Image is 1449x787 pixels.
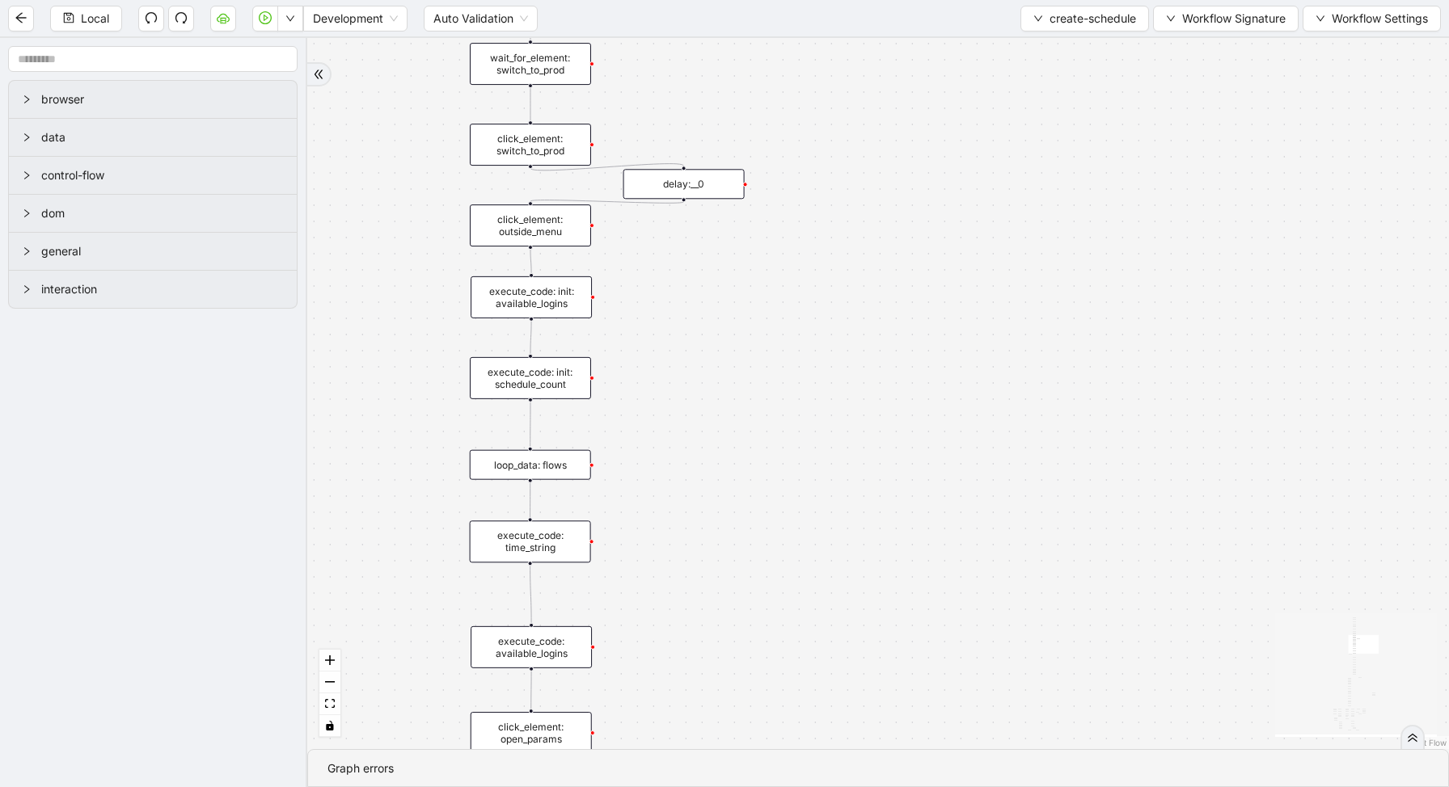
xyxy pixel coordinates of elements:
span: right [22,284,32,294]
g: Edge from delay:__0 to click_element: outside_menu [530,200,684,204]
g: Edge from execute_code: init: available_logins to execute_code: init: schedule_count [530,321,531,354]
div: dom [9,195,297,232]
button: downWorkflow Settings [1303,6,1441,32]
button: zoom in [319,650,340,671]
span: dom [41,204,284,222]
div: execute_code: init: schedule_count [470,357,591,399]
button: saveLocal [50,6,122,32]
span: Local [81,10,109,27]
button: arrow-left [8,6,34,32]
div: click_element: open_params [471,712,592,754]
span: right [22,246,32,256]
span: down [1166,14,1176,23]
g: Edge from click_element: switch_to_prod to delay:__0 [530,164,684,170]
div: data [9,119,297,156]
span: play-circle [259,11,272,24]
div: Graph errors [327,760,1429,777]
span: general [41,242,284,260]
div: wait_for_element: switch_to_prod [470,43,591,85]
button: cloud-server [210,6,236,32]
div: execute_code: time_string [470,520,591,562]
span: right [22,208,32,218]
button: zoom out [319,671,340,693]
span: create-schedule [1050,10,1136,27]
div: click_element: outside_menu [470,204,591,246]
span: right [22,170,32,180]
button: downWorkflow Signature [1153,6,1299,32]
g: Edge from execute_code: time_string to execute_code: available_logins [530,565,531,623]
div: loop_data: flows [470,450,591,480]
div: control-flow [9,157,297,194]
span: save [63,12,74,23]
span: Development [313,6,398,31]
g: Edge from click_element: outside_menu to execute_code: init: available_logins [530,249,531,273]
button: play-circle [252,6,278,32]
button: undo [138,6,164,32]
div: execute_code: init: available_logins [471,276,592,318]
div: browser [9,81,297,118]
span: Auto Validation [433,6,528,31]
div: click_element: switch_to_prod [470,124,591,166]
span: right [22,133,32,142]
span: double-right [1407,732,1418,743]
span: right [22,95,32,104]
button: redo [168,6,194,32]
span: cloud-server [217,11,230,24]
div: interaction [9,271,297,308]
span: down [285,14,295,23]
div: delay:__0 [623,169,745,199]
span: data [41,128,284,146]
button: toggle interactivity [319,715,340,737]
span: double-right [313,69,324,80]
span: down [1316,14,1325,23]
button: down [277,6,303,32]
button: downcreate-schedule [1020,6,1149,32]
a: React Flow attribution [1405,738,1447,747]
div: execute_code: available_logins [471,626,592,668]
button: fit view [319,693,340,715]
span: redo [175,11,188,24]
span: undo [145,11,158,24]
span: control-flow [41,166,284,184]
span: down [1033,14,1043,23]
span: browser [41,90,284,108]
span: interaction [41,280,284,298]
span: Workflow Settings [1332,10,1428,27]
div: general [9,233,297,270]
span: arrow-left [15,11,27,24]
span: Workflow Signature [1182,10,1286,27]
